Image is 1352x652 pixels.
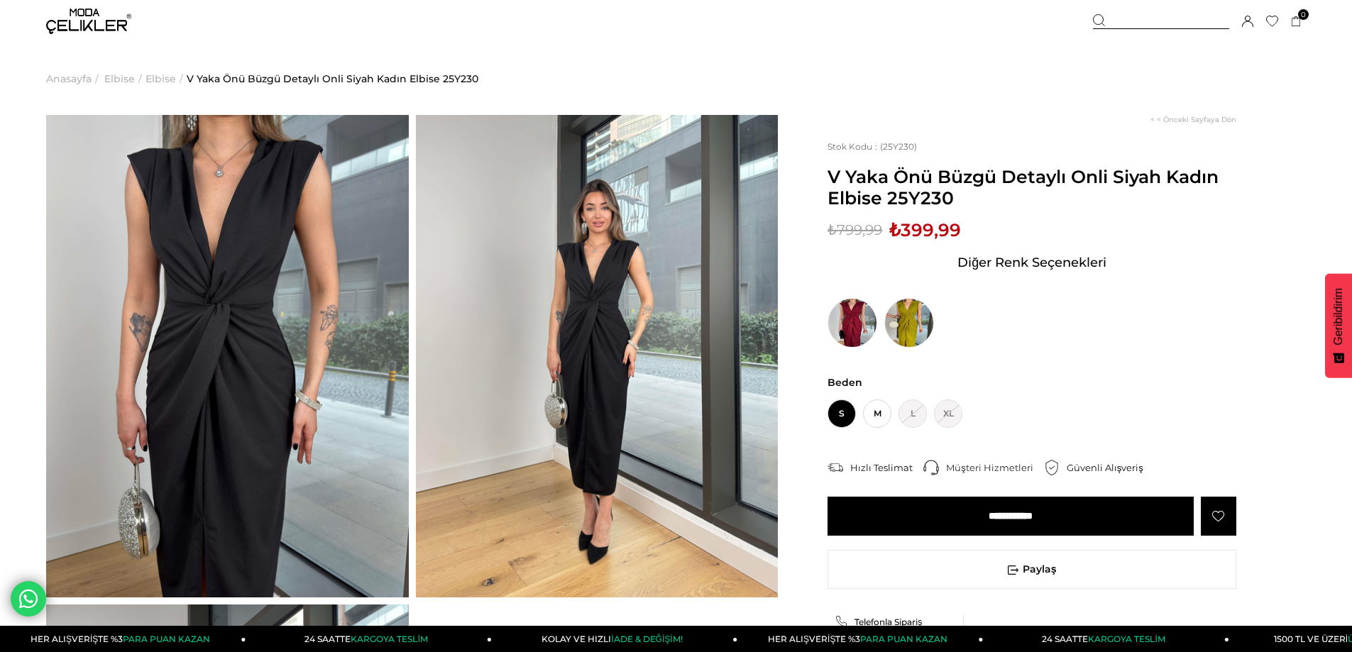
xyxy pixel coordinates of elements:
a: < < Önceki Sayfaya Dön [1150,115,1236,124]
a: 24 SAATTEKARGOYA TESLİM [246,626,492,652]
a: 0 [1291,16,1302,27]
a: Elbise [145,43,176,115]
span: M [863,399,891,428]
span: L [898,399,927,428]
span: ₺799,99 [828,219,882,241]
img: V Yaka Önü Büzgü Detaylı Onli Siyah Kadın Elbise 25Y230 [416,115,779,597]
li: > [46,43,102,115]
span: ₺399,99 [889,219,961,241]
span: Paylaş [828,551,1236,588]
a: Favorilere Ekle [1201,497,1236,536]
img: V Yaka Önü Büzgü Detaylı Onli Siyah Kadın Elbise 25Y230 [46,115,409,597]
a: Anasayfa [46,43,92,115]
img: shipping.png [828,460,843,475]
a: HER ALIŞVERİŞTE %3PARA PUAN KAZAN [737,626,983,652]
span: PARA PUAN KAZAN [860,634,947,644]
img: V Yaka Önü Büzgü Detaylı Onli Yeşil Kadın Elbise 25Y230 [884,298,934,348]
a: Elbise [104,43,135,115]
img: V Yaka Önü Büzgü Detaylı Onli Bordo Kadın Elbise 25Y230 [828,298,877,348]
span: KARGOYA TESLİM [1088,634,1165,644]
span: Geribildirim [1332,288,1345,346]
li: > [104,43,145,115]
img: security.png [1044,460,1060,475]
img: logo [46,9,131,34]
button: Geribildirim - Show survey [1325,274,1352,378]
span: 0 [1298,9,1309,20]
span: XL [934,399,962,428]
span: İADE & DEĞİŞİM! [611,634,682,644]
a: 24 SAATTEKARGOYA TESLİM [984,626,1229,652]
span: Telefonla Sipariş [854,617,922,627]
span: S [828,399,856,428]
span: Diğer Renk Seçenekleri [957,251,1106,274]
a: V Yaka Önü Büzgü Detaylı Onli Siyah Kadın Elbise 25Y230 [187,43,478,115]
span: KARGOYA TESLİM [351,634,427,644]
span: Stok Kodu [828,141,880,152]
div: Müşteri Hizmetleri [946,461,1044,474]
span: PARA PUAN KAZAN [123,634,210,644]
span: V Yaka Önü Büzgü Detaylı Onli Siyah Kadın Elbise 25Y230 [828,166,1236,209]
div: Güvenli Alışveriş [1067,461,1154,474]
li: > [145,43,187,115]
img: call-center.png [923,460,939,475]
div: Hızlı Teslimat [850,461,923,474]
a: KOLAY VE HIZLIİADE & DEĞİŞİM! [492,626,737,652]
a: Telefonla Sipariş [835,615,957,628]
span: Beden [828,376,1236,389]
span: (25Y230) [828,141,917,152]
